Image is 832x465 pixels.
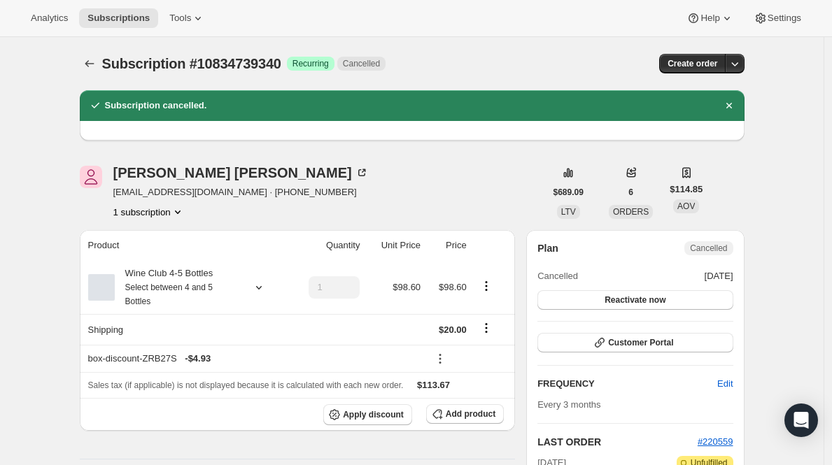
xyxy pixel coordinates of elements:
[31,13,68,24] span: Analytics
[425,230,471,261] th: Price
[323,404,412,425] button: Apply discount
[605,294,665,306] span: Reactivate now
[745,8,810,28] button: Settings
[537,399,600,410] span: Every 3 months
[88,352,421,366] div: box-discount-ZRB27S
[161,8,213,28] button: Tools
[80,166,102,188] span: Erin Hoyt
[364,230,425,261] th: Unit Price
[439,282,467,292] span: $98.60
[80,54,99,73] button: Subscriptions
[169,13,191,24] span: Tools
[292,58,329,69] span: Recurring
[784,403,818,437] div: Open Intercom Messenger
[79,8,158,28] button: Subscriptions
[709,373,741,395] button: Edit
[475,320,498,336] button: Shipping actions
[537,241,558,255] h2: Plan
[620,183,642,202] button: 6
[698,435,733,449] button: #220559
[439,324,467,335] span: $20.00
[690,243,727,254] span: Cancelled
[705,269,733,283] span: [DATE]
[446,408,495,420] span: Add product
[628,187,633,198] span: 6
[185,352,211,366] span: - $4.93
[105,99,207,113] h2: Subscription cancelled.
[80,230,289,261] th: Product
[537,269,578,283] span: Cancelled
[608,337,673,348] span: Customer Portal
[343,409,404,420] span: Apply discount
[554,187,584,198] span: $689.09
[678,8,742,28] button: Help
[475,278,498,294] button: Product actions
[537,333,733,352] button: Customer Portal
[115,266,241,308] div: Wine Club 4-5 Bottles
[659,54,726,73] button: Create order
[426,404,504,424] button: Add product
[717,377,733,391] span: Edit
[88,380,404,390] span: Sales tax (if applicable) is not displayed because it is calculated with each new order.
[343,58,380,69] span: Cancelled
[102,56,281,71] span: Subscription #10834739340
[417,380,450,390] span: $113.67
[698,436,733,447] a: #220559
[668,58,717,69] span: Create order
[537,290,733,310] button: Reactivate now
[561,207,576,217] span: LTV
[670,183,703,196] span: $114.85
[768,13,801,24] span: Settings
[113,185,369,199] span: [EMAIL_ADDRESS][DOMAIN_NAME] · [PHONE_NUMBER]
[80,314,289,345] th: Shipping
[719,96,739,115] button: Dismiss notification
[113,166,369,180] div: [PERSON_NAME] [PERSON_NAME]
[289,230,365,261] th: Quantity
[113,205,185,219] button: Product actions
[537,435,698,449] h2: LAST ORDER
[537,377,717,391] h2: FREQUENCY
[545,183,592,202] button: $689.09
[613,207,649,217] span: ORDERS
[87,13,150,24] span: Subscriptions
[700,13,719,24] span: Help
[393,282,421,292] span: $98.60
[22,8,76,28] button: Analytics
[125,282,213,306] small: Select between 4 and 5 Bottles
[677,201,695,211] span: AOV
